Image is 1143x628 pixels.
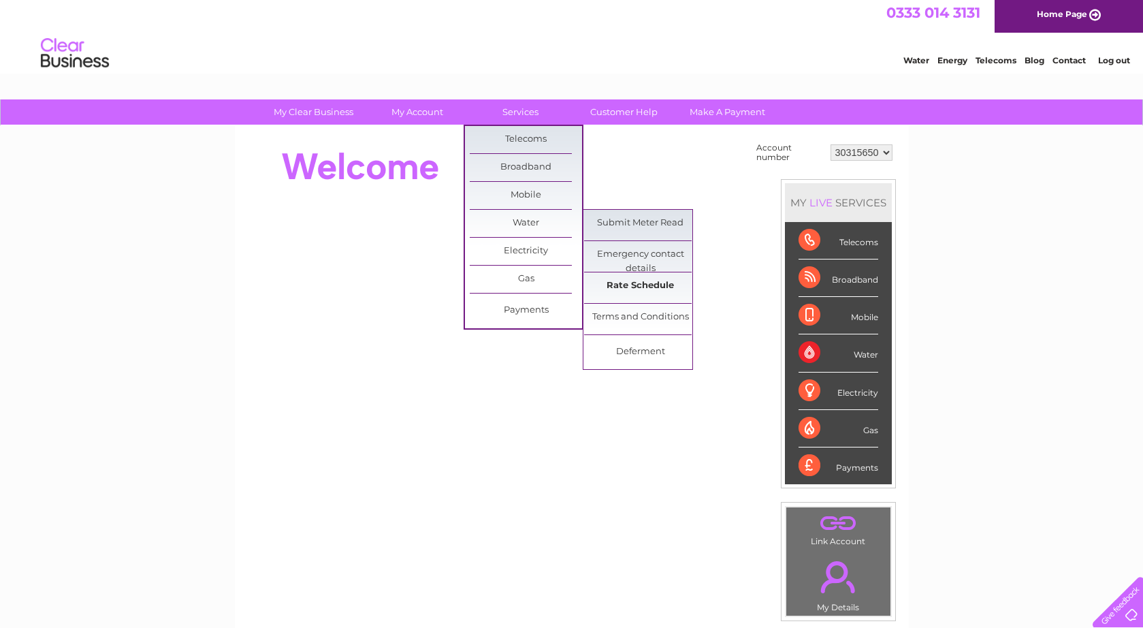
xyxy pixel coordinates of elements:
a: Water [470,210,582,237]
td: Account number [753,140,827,166]
div: Mobile [799,297,878,334]
a: Log out [1098,58,1130,68]
a: Blog [1025,58,1044,68]
a: Contact [1052,58,1086,68]
div: Clear Business is a trading name of Verastar Limited (registered in [GEOGRAPHIC_DATA] No. 3667643... [251,7,894,66]
div: Broadband [799,260,878,297]
a: Emergency contact details [584,241,696,268]
a: Telecoms [976,58,1016,68]
a: . [790,511,887,535]
div: Water [799,334,878,372]
a: Energy [937,58,967,68]
div: Electricity [799,373,878,410]
a: Services [464,99,577,125]
a: Water [903,58,929,68]
div: MY SERVICES [785,183,892,222]
a: Deferment [584,339,696,366]
a: Rate Schedule [584,272,696,300]
a: Electricity [470,238,582,265]
a: Terms and Conditions [584,304,696,331]
a: Make A Payment [671,99,784,125]
div: LIVE [807,196,835,209]
td: Link Account [786,507,891,550]
div: Payments [799,448,878,484]
a: . [790,553,887,601]
a: Gas [470,266,582,293]
a: Payments [470,297,582,324]
a: Broadband [470,154,582,181]
a: Mobile [470,182,582,209]
a: My Account [361,99,473,125]
a: 0333 014 3131 [886,7,980,24]
a: Submit Meter Read [584,210,696,237]
td: My Details [786,550,891,616]
div: Telecoms [799,222,878,260]
img: logo.png [40,35,110,77]
a: My Clear Business [257,99,370,125]
div: Gas [799,410,878,448]
a: Telecoms [470,126,582,153]
a: Customer Help [568,99,680,125]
